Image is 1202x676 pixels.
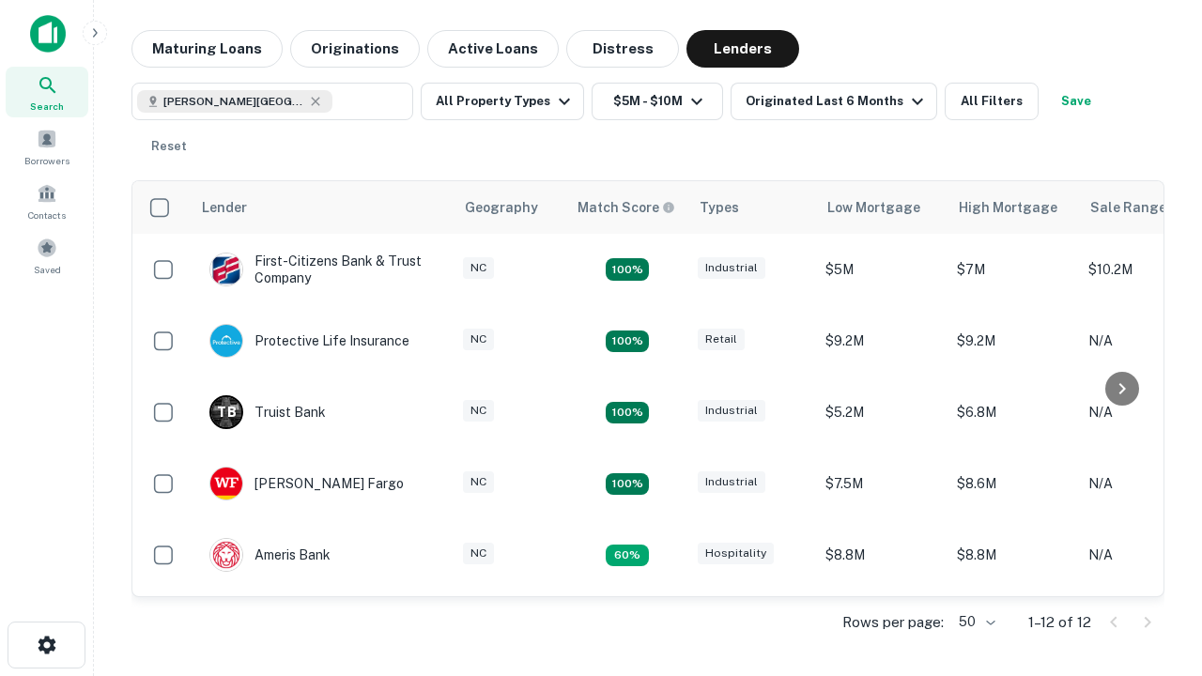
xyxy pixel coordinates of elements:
[30,99,64,114] span: Search
[34,262,61,277] span: Saved
[131,30,283,68] button: Maturing Loans
[463,257,494,279] div: NC
[1108,466,1202,556] iframe: Chat Widget
[1046,83,1106,120] button: Save your search to get updates of matches that match your search criteria.
[606,402,649,424] div: Matching Properties: 3, hasApolloMatch: undefined
[698,471,765,493] div: Industrial
[698,543,774,564] div: Hospitality
[959,196,1057,219] div: High Mortgage
[951,608,998,636] div: 50
[842,611,944,634] p: Rows per page:
[463,471,494,493] div: NC
[578,197,675,218] div: Capitalize uses an advanced AI algorithm to match your search with the best lender. The match sco...
[948,305,1079,376] td: $9.2M
[816,376,948,448] td: $5.2M
[566,30,679,68] button: Distress
[139,128,199,165] button: Reset
[210,539,242,571] img: picture
[816,305,948,376] td: $9.2M
[427,30,559,68] button: Active Loans
[463,400,494,422] div: NC
[827,196,920,219] div: Low Mortgage
[816,448,948,519] td: $7.5M
[210,325,242,357] img: picture
[421,83,584,120] button: All Property Types
[688,181,816,234] th: Types
[948,181,1079,234] th: High Mortgage
[6,121,88,172] a: Borrowers
[816,591,948,662] td: $9.2M
[210,253,242,285] img: picture
[290,30,420,68] button: Originations
[606,258,649,281] div: Matching Properties: 2, hasApolloMatch: undefined
[816,181,948,234] th: Low Mortgage
[30,15,66,53] img: capitalize-icon.png
[465,196,538,219] div: Geography
[1090,196,1166,219] div: Sale Range
[1028,611,1091,634] p: 1–12 of 12
[606,473,649,496] div: Matching Properties: 2, hasApolloMatch: undefined
[948,234,1079,305] td: $7M
[948,376,1079,448] td: $6.8M
[686,30,799,68] button: Lenders
[578,197,671,218] h6: Match Score
[816,234,948,305] td: $5M
[209,395,326,429] div: Truist Bank
[191,181,454,234] th: Lender
[816,519,948,591] td: $8.8M
[454,181,566,234] th: Geography
[210,468,242,499] img: picture
[746,90,929,113] div: Originated Last 6 Months
[209,253,435,286] div: First-citizens Bank & Trust Company
[698,257,765,279] div: Industrial
[592,83,723,120] button: $5M - $10M
[209,467,404,500] div: [PERSON_NAME] Fargo
[163,93,304,110] span: [PERSON_NAME][GEOGRAPHIC_DATA], [GEOGRAPHIC_DATA]
[6,67,88,117] a: Search
[209,538,331,572] div: Ameris Bank
[948,519,1079,591] td: $8.8M
[700,196,739,219] div: Types
[463,543,494,564] div: NC
[948,591,1079,662] td: $9.2M
[217,403,236,422] p: T B
[698,329,745,350] div: Retail
[566,181,688,234] th: Capitalize uses an advanced AI algorithm to match your search with the best lender. The match sco...
[24,153,69,168] span: Borrowers
[28,207,66,223] span: Contacts
[209,324,409,358] div: Protective Life Insurance
[202,196,247,219] div: Lender
[698,400,765,422] div: Industrial
[948,448,1079,519] td: $8.6M
[731,83,937,120] button: Originated Last 6 Months
[606,545,649,567] div: Matching Properties: 1, hasApolloMatch: undefined
[463,329,494,350] div: NC
[606,330,649,353] div: Matching Properties: 2, hasApolloMatch: undefined
[945,83,1039,120] button: All Filters
[6,230,88,281] a: Saved
[6,176,88,226] a: Contacts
